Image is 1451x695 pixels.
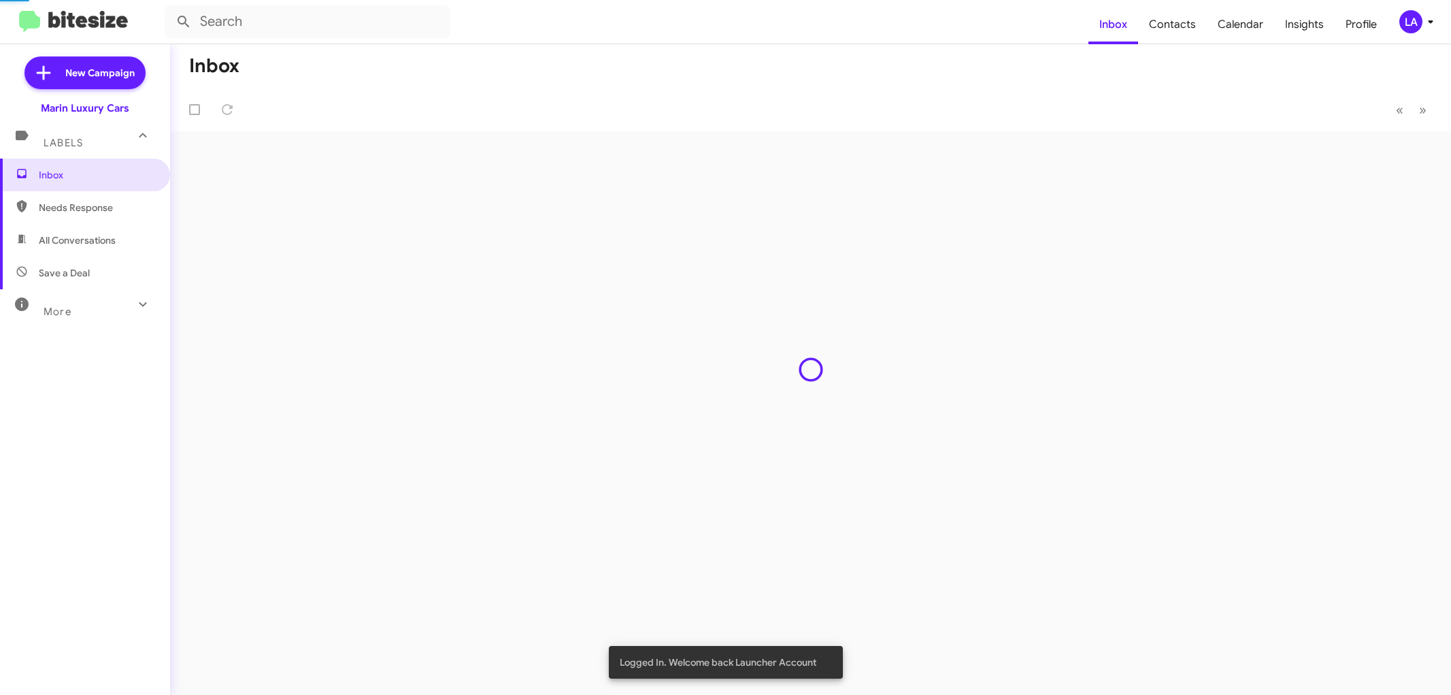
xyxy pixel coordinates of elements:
[65,66,135,80] span: New Campaign
[1411,96,1435,124] button: Next
[189,55,239,77] h1: Inbox
[1388,96,1412,124] button: Previous
[1388,96,1435,124] nav: Page navigation example
[44,306,71,318] span: More
[1207,5,1274,44] a: Calendar
[1419,101,1427,118] span: »
[1335,5,1388,44] a: Profile
[39,266,90,280] span: Save a Deal
[24,56,146,89] a: New Campaign
[44,137,83,149] span: Labels
[1396,101,1403,118] span: «
[41,101,129,115] div: Marin Luxury Cars
[165,5,450,38] input: Search
[1138,5,1207,44] a: Contacts
[1088,5,1138,44] a: Inbox
[1399,10,1422,33] div: LA
[1388,10,1436,33] button: LA
[39,233,116,247] span: All Conversations
[1274,5,1335,44] a: Insights
[620,656,816,669] span: Logged In. Welcome back Launcher Account
[39,168,154,182] span: Inbox
[39,201,154,214] span: Needs Response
